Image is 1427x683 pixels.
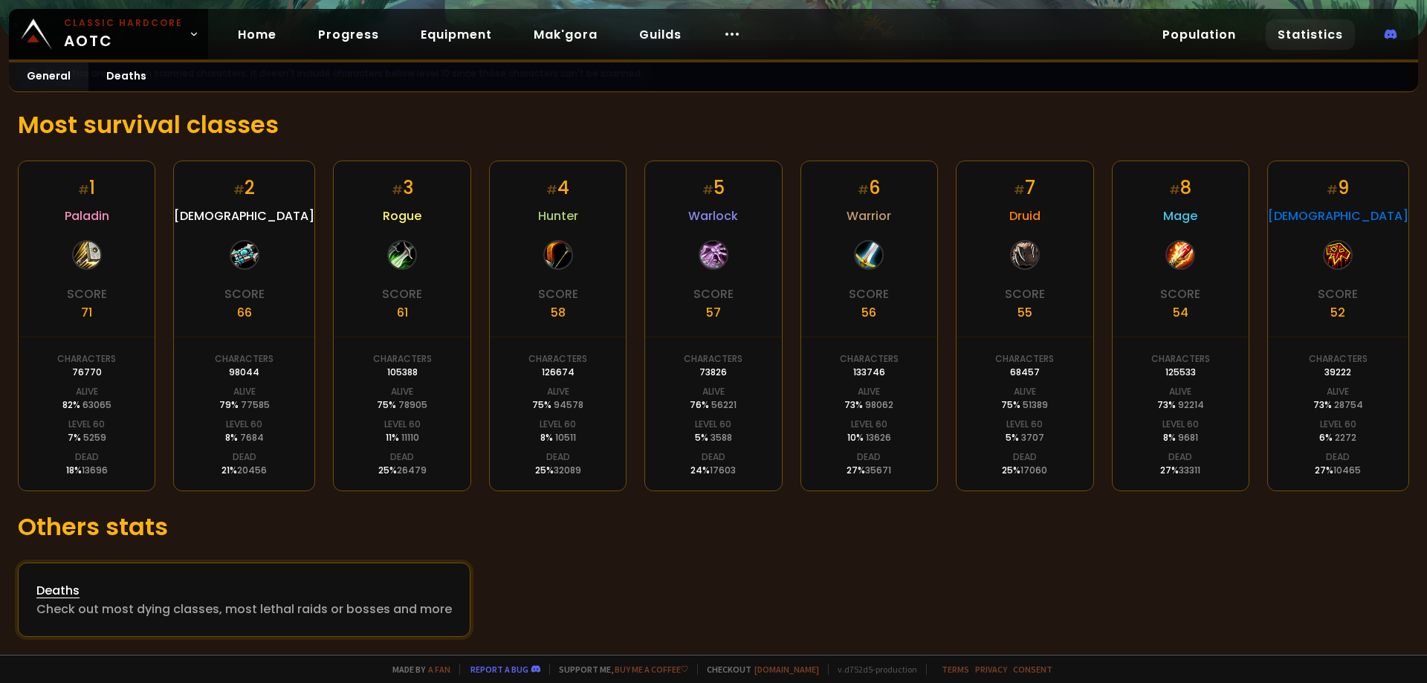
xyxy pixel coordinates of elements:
[1151,19,1248,50] a: Population
[1006,431,1044,444] div: 5 %
[554,464,581,476] span: 32089
[237,303,252,322] div: 66
[226,418,262,431] div: Level 60
[942,664,969,675] a: Terms
[1327,181,1338,198] small: #
[551,303,566,322] div: 58
[1178,398,1204,411] span: 92214
[866,431,891,444] span: 13626
[1163,431,1198,444] div: 8 %
[1315,464,1361,477] div: 27 %
[522,19,609,50] a: Mak'gora
[690,398,737,412] div: 76 %
[849,285,889,303] div: Score
[377,398,427,412] div: 75 %
[1173,303,1188,322] div: 54
[82,398,111,411] span: 63065
[540,418,576,431] div: Level 60
[828,664,917,675] span: v. d752d5 - production
[546,450,570,464] div: Dead
[1327,385,1349,398] div: Alive
[401,431,419,444] span: 11110
[1268,207,1408,225] span: [DEMOGRAPHIC_DATA]
[851,418,887,431] div: Level 60
[1169,385,1191,398] div: Alive
[1163,207,1197,225] span: Mage
[1169,181,1180,198] small: #
[397,464,427,476] span: 26479
[224,285,265,303] div: Score
[1014,175,1035,201] div: 7
[861,303,876,322] div: 56
[470,664,528,675] a: Report a bug
[693,285,734,303] div: Score
[75,450,99,464] div: Dead
[542,366,575,379] div: 126674
[1327,175,1349,201] div: 9
[710,464,736,476] span: 17603
[1151,352,1210,366] div: Characters
[409,19,504,50] a: Equipment
[702,181,713,198] small: #
[68,431,106,444] div: 7 %
[428,664,450,675] a: a fan
[1178,431,1198,444] span: 9681
[1320,418,1356,431] div: Level 60
[391,385,413,398] div: Alive
[233,385,256,398] div: Alive
[546,181,557,198] small: #
[549,664,688,675] span: Support me,
[1013,664,1052,675] a: Consent
[398,398,427,411] span: 78905
[233,450,256,464] div: Dead
[392,175,413,201] div: 3
[865,464,891,476] span: 35671
[555,431,576,444] span: 10511
[532,398,583,412] div: 75 %
[174,207,314,225] span: [DEMOGRAPHIC_DATA]
[1020,464,1047,476] span: 17060
[711,398,737,411] span: 56221
[627,19,693,50] a: Guilds
[36,600,452,618] div: Check out most dying classes, most lethal raids or bosses and more
[1335,431,1356,444] span: 2272
[64,16,183,52] span: AOTC
[1313,398,1363,412] div: 73 %
[546,175,569,201] div: 4
[1333,464,1361,476] span: 10465
[1334,398,1363,411] span: 28754
[1014,385,1036,398] div: Alive
[66,464,108,477] div: 18 %
[538,285,578,303] div: Score
[547,385,569,398] div: Alive
[847,431,891,444] div: 10 %
[695,431,732,444] div: 5 %
[995,352,1054,366] div: Characters
[1017,303,1032,322] div: 55
[78,175,95,201] div: 1
[1319,431,1356,444] div: 6 %
[540,431,576,444] div: 8 %
[390,450,414,464] div: Dead
[1160,285,1200,303] div: Score
[535,464,581,477] div: 25 %
[81,303,92,322] div: 71
[858,175,880,201] div: 6
[702,450,725,464] div: Dead
[615,664,688,675] a: Buy me a coffee
[1318,285,1358,303] div: Score
[9,9,208,59] a: Classic HardcoreAOTC
[215,352,274,366] div: Characters
[1005,285,1045,303] div: Score
[1165,366,1196,379] div: 125533
[18,107,1409,143] h1: Most survival classes
[1330,303,1345,322] div: 52
[226,19,288,50] a: Home
[9,62,88,91] a: General
[64,16,183,30] small: Classic Hardcore
[221,464,267,477] div: 21 %
[1309,352,1368,366] div: Characters
[754,664,819,675] a: [DOMAIN_NAME]
[538,207,578,225] span: Hunter
[62,398,111,412] div: 82 %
